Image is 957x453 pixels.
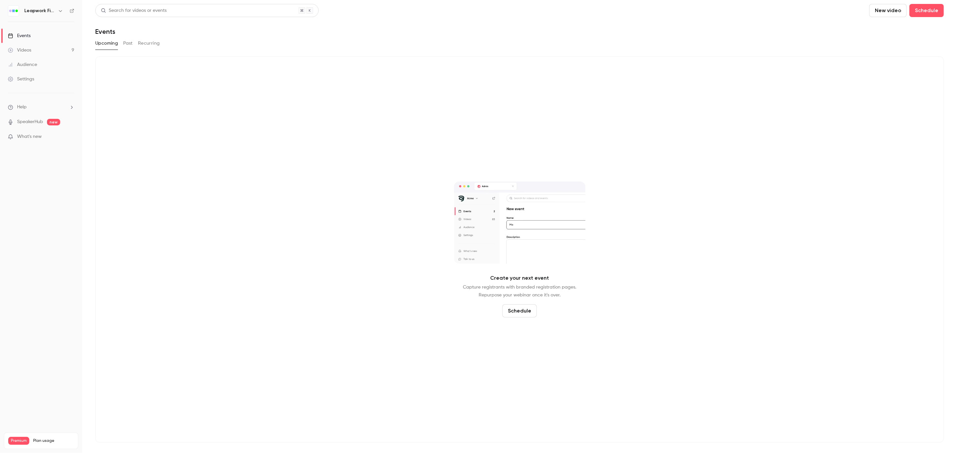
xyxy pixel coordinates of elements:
[502,304,537,317] button: Schedule
[869,4,907,17] button: New video
[17,104,27,111] span: Help
[8,76,34,82] div: Settings
[463,283,576,299] p: Capture registrants with branded registration pages. Repurpose your webinar once it's over.
[95,28,115,35] h1: Events
[66,134,74,140] iframe: Noticeable Trigger
[24,8,55,14] h6: Leapwork Field
[33,438,74,443] span: Plan usage
[8,61,37,68] div: Audience
[47,119,60,125] span: new
[123,38,133,49] button: Past
[17,119,43,125] a: SpeakerHub
[8,32,31,39] div: Events
[8,104,74,111] li: help-dropdown-opener
[101,7,167,14] div: Search for videos or events
[95,38,118,49] button: Upcoming
[490,274,549,282] p: Create your next event
[8,437,29,445] span: Premium
[909,4,944,17] button: Schedule
[8,6,19,16] img: Leapwork Field
[17,133,42,140] span: What's new
[8,47,31,54] div: Videos
[138,38,160,49] button: Recurring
